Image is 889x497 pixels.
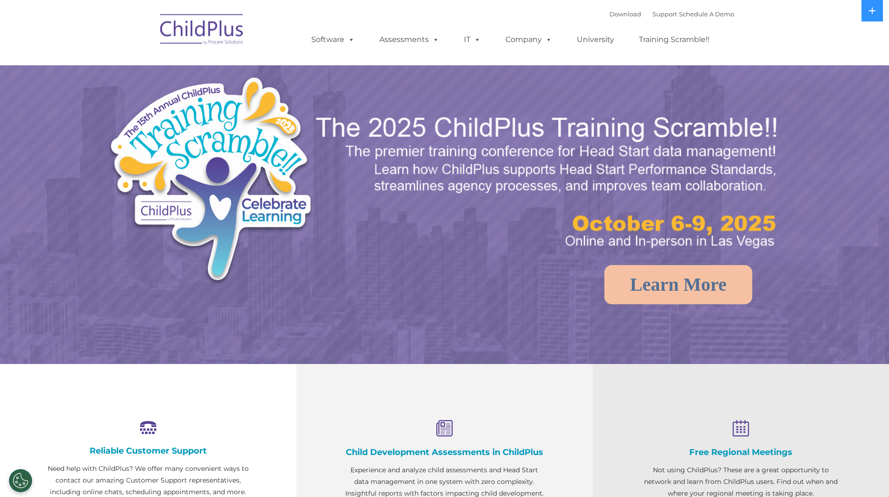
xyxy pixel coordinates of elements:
[455,30,490,49] a: IT
[47,446,250,456] h4: Reliable Customer Support
[302,30,364,49] a: Software
[630,30,719,49] a: Training Scramble!!
[567,30,623,49] a: University
[609,10,734,18] font: |
[679,10,734,18] a: Schedule A Demo
[9,469,32,492] button: Cookies Settings
[155,7,249,54] img: ChildPlus by Procare Solutions
[343,447,546,457] h4: Child Development Assessments in ChildPlus
[609,10,641,18] a: Download
[496,30,561,49] a: Company
[604,265,752,304] a: Learn More
[652,10,677,18] a: Support
[370,30,448,49] a: Assessments
[639,447,842,457] h4: Free Regional Meetings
